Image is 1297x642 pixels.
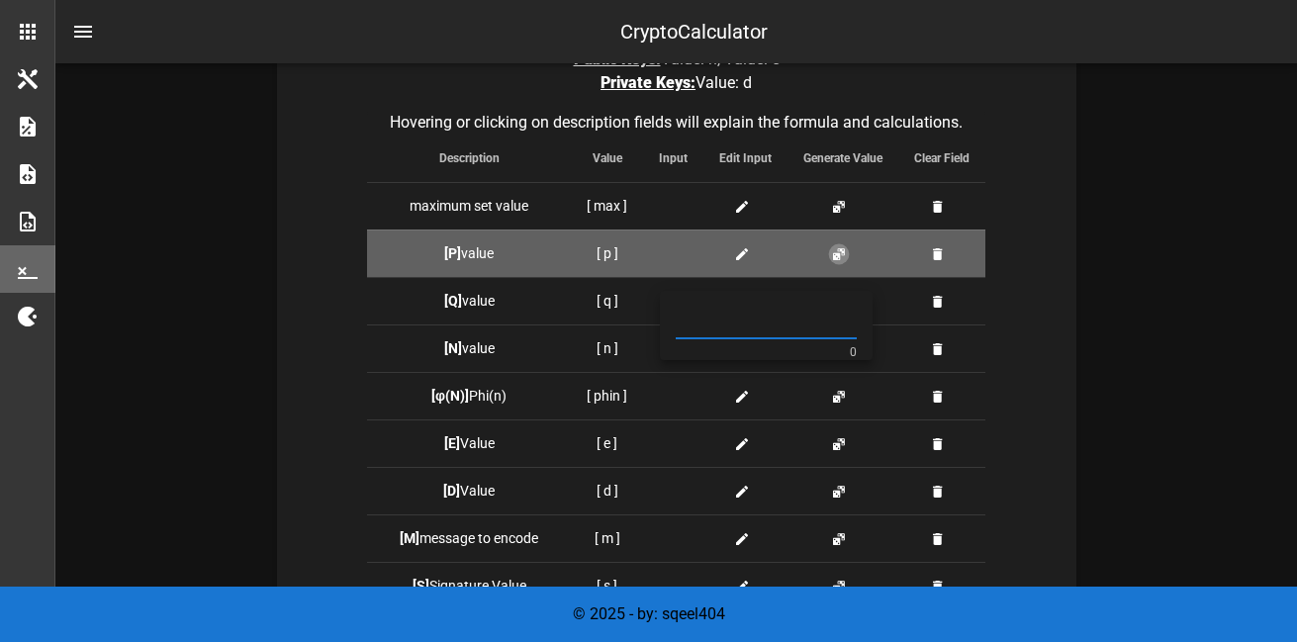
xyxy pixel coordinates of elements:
th: Clear Field [898,135,985,182]
th: Description [367,135,571,182]
div: CryptoCalculator [620,17,768,46]
span: value [444,245,494,261]
th: Edit Input [703,135,787,182]
span: Signature Value [413,578,526,594]
span: message to encode [400,530,538,546]
b: [φ(N)] [431,388,469,404]
span: value [444,340,495,356]
b: [S] [413,578,429,594]
caption: Hovering or clicking on description fields will explain the formula and calculations. [367,111,985,135]
b: [E] [444,435,460,451]
td: [ max ] [571,182,643,229]
p: Value: n, Value: e Value: d [367,47,985,95]
th: Value [571,135,643,182]
span: Value [593,151,622,165]
td: [ n ] [571,324,643,372]
span: Value [444,435,495,451]
td: [ s ] [571,562,643,609]
td: [ phin ] [571,372,643,419]
th: Generate Value [787,135,898,182]
span: Private Keys: [601,73,695,92]
b: [N] [444,340,462,356]
b: [M] [400,530,419,546]
td: [ d ] [571,467,643,514]
span: Description [439,151,500,165]
span: maximum set value [410,198,528,214]
td: [ q ] [571,277,643,324]
span: Value [443,483,495,499]
b: [P] [444,245,461,261]
span: Clear Field [914,151,970,165]
span: Generate Value [803,151,882,165]
span: Input [659,151,688,165]
span: © 2025 - by: sqeel404 [573,604,725,623]
span: Phi(n) [431,388,507,404]
td: [ e ] [571,419,643,467]
span: value [444,293,495,309]
span: Edit Input [719,151,772,165]
b: [D] [443,483,460,499]
td: [ p ] [571,229,643,277]
b: [Q] [444,293,462,309]
td: [ m ] [571,514,643,562]
div: 0 [850,346,857,360]
button: nav-menu-toggle [59,8,107,55]
th: Input [643,135,703,182]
